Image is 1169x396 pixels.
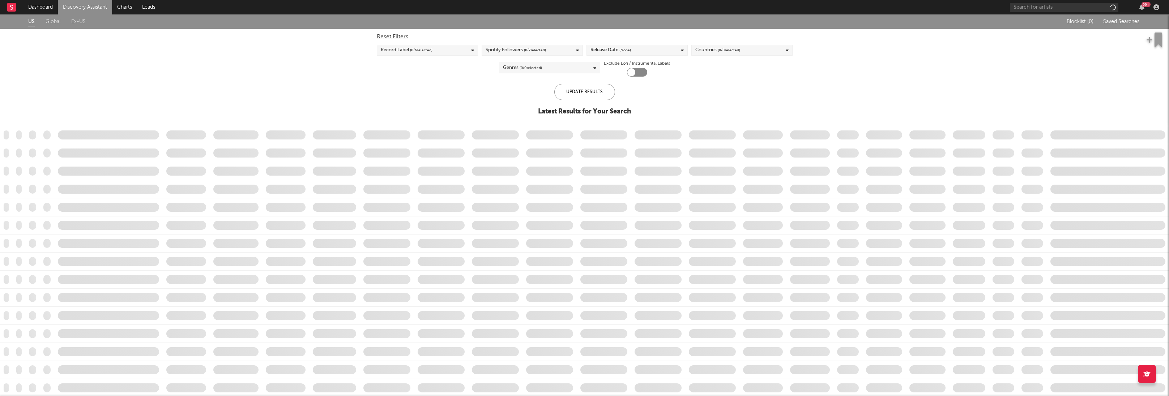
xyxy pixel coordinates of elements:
[1103,19,1141,24] span: Saved Searches
[377,33,793,41] div: Reset Filters
[71,17,86,26] a: Ex-US
[604,59,670,68] label: Exclude Lofi / Instrumental Labels
[718,46,740,55] span: ( 0 / 0 selected)
[46,17,60,26] a: Global
[1010,3,1118,12] input: Search for artists
[1101,19,1141,25] button: Saved Searches
[1142,2,1151,7] div: 99 +
[554,84,615,100] div: Update Results
[520,64,542,72] span: ( 0 / 0 selected)
[28,17,35,26] a: US
[1067,19,1093,24] span: Blocklist
[410,46,432,55] span: ( 0 / 6 selected)
[590,46,631,55] div: Release Date
[524,46,546,55] span: ( 0 / 7 selected)
[619,46,631,55] span: (None)
[1087,19,1093,24] span: ( 0 )
[1139,4,1144,10] button: 99+
[538,107,631,116] div: Latest Results for Your Search
[503,64,542,72] div: Genres
[486,46,546,55] div: Spotify Followers
[695,46,740,55] div: Countries
[381,46,432,55] div: Record Label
